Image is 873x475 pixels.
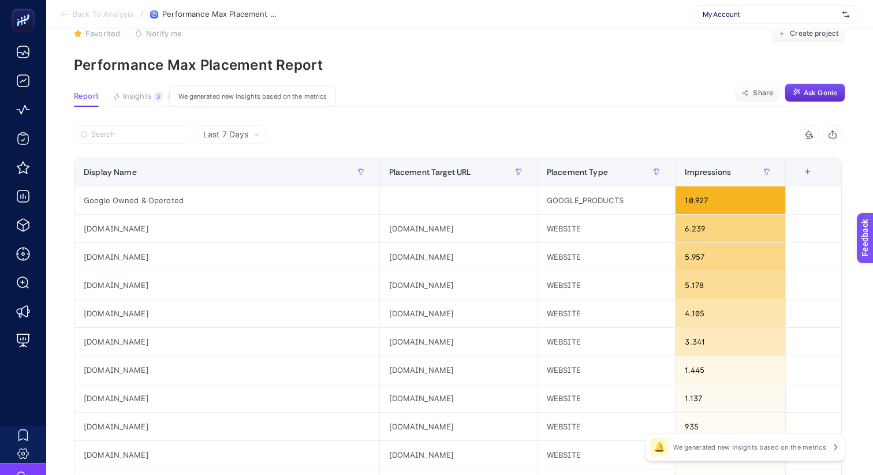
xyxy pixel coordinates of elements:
div: 5.178 [676,271,785,299]
button: Share [735,84,780,102]
div: [DOMAIN_NAME] [380,215,537,242]
span: Back To Analysis [73,10,133,19]
div: 1.137 [676,384,785,412]
div: WEBSITE [538,215,676,242]
div: [DOMAIN_NAME] [380,271,537,299]
div: 4.105 [676,300,785,327]
span: Report [74,92,99,101]
span: Insights [123,92,152,101]
img: svg%3e [842,9,849,20]
span: Impressions [685,167,731,177]
button: Ask Genie [785,84,845,102]
div: WEBSITE [538,384,676,412]
span: Notify me [146,29,182,38]
span: Placement Target URL [389,167,471,177]
div: [DOMAIN_NAME] [74,441,379,469]
span: Last 7 Days [203,129,248,140]
div: [DOMAIN_NAME] [74,328,379,356]
div: 3 [154,92,163,101]
div: [DOMAIN_NAME] [74,243,379,271]
div: 935 [676,413,785,440]
button: Notify me [135,29,182,38]
div: 1.445 [676,356,785,384]
div: WEBSITE [538,441,676,469]
div: WEBSITE [538,328,676,356]
div: [DOMAIN_NAME] [74,413,379,440]
div: We generated new insights based on the metrics [169,86,336,107]
span: Feedback [7,3,44,13]
span: Performance Max Placement Report [162,10,278,19]
div: + [797,167,819,177]
p: Performance Max Placement Report [74,57,845,73]
div: Google Owned & Operated [74,186,379,214]
div: WEBSITE [538,271,676,299]
div: 🔔 [650,438,669,457]
div: 3.341 [676,328,785,356]
div: 4 items selected [795,167,804,193]
span: Placement Type [547,167,608,177]
div: [DOMAIN_NAME] [74,384,379,412]
div: [DOMAIN_NAME] [380,441,537,469]
span: / [140,9,143,18]
div: 5.957 [676,243,785,271]
div: [DOMAIN_NAME] [380,384,537,412]
div: [DOMAIN_NAME] [380,328,537,356]
p: We generated new insights based on the metrics [673,443,826,452]
div: [DOMAIN_NAME] [74,300,379,327]
button: Favorited [74,29,120,38]
div: [DOMAIN_NAME] [74,215,379,242]
div: WEBSITE [538,300,676,327]
div: [DOMAIN_NAME] [380,300,537,327]
div: 10.927 [676,186,785,214]
input: Search [91,130,182,139]
span: Share [753,88,773,98]
button: Create project [771,24,845,43]
span: Favorited [85,29,120,38]
span: My Account [703,10,838,19]
span: Ask Genie [804,88,837,98]
div: GOOGLE_PRODUCTS [538,186,676,214]
div: 6.239 [676,215,785,242]
div: [DOMAIN_NAME] [380,243,537,271]
div: WEBSITE [538,356,676,384]
div: [DOMAIN_NAME] [380,356,537,384]
div: [DOMAIN_NAME] [74,356,379,384]
div: [DOMAIN_NAME] [74,271,379,299]
div: WEBSITE [538,243,676,271]
div: [DOMAIN_NAME] [380,413,537,440]
span: Display Name [84,167,137,177]
div: WEBSITE [538,413,676,440]
span: Create project [790,29,838,38]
